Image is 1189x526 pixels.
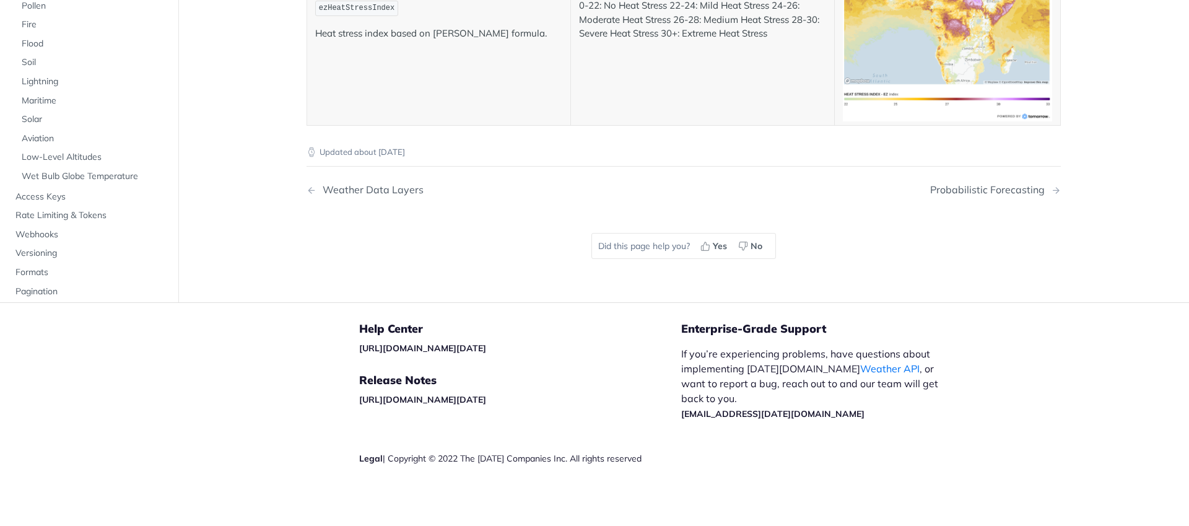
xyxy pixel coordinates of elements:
[15,266,166,279] span: Formats
[15,15,169,34] a: Fire
[307,146,1061,159] p: Updated about [DATE]
[9,283,169,301] a: Pagination
[316,184,424,196] div: Weather Data Layers
[359,322,681,336] h5: Help Center
[9,226,169,244] a: Webhooks
[15,129,169,148] a: Aviation
[22,152,166,164] span: Low-Level Altitudes
[307,184,630,196] a: Previous Page: Weather Data Layers
[9,301,169,320] a: Error Handling
[930,184,1061,196] a: Next Page: Probabilistic Forecasting
[22,19,166,31] span: Fire
[734,237,769,255] button: No
[713,240,727,253] span: Yes
[9,206,169,225] a: Rate Limiting & Tokens
[751,240,762,253] span: No
[681,408,865,419] a: [EMAIL_ADDRESS][DATE][DOMAIN_NAME]
[359,373,681,388] h5: Release Notes
[15,191,166,203] span: Access Keys
[9,263,169,282] a: Formats
[860,362,920,375] a: Weather API
[930,184,1051,196] div: Probabilistic Forecasting
[15,149,169,167] a: Low-Level Altitudes
[319,4,394,12] span: ezHeatStressIndex
[9,188,169,206] a: Access Keys
[681,346,951,421] p: If you’re experiencing problems, have questions about implementing [DATE][DOMAIN_NAME] , or want ...
[15,167,169,186] a: Wet Bulb Globe Temperature
[22,76,166,88] span: Lightning
[359,394,486,405] a: [URL][DOMAIN_NAME][DATE]
[15,35,169,53] a: Flood
[9,245,169,263] a: Versioning
[22,170,166,183] span: Wet Bulb Globe Temperature
[15,92,169,110] a: Maritime
[359,343,486,354] a: [URL][DOMAIN_NAME][DATE]
[681,322,971,336] h5: Enterprise-Grade Support
[15,248,166,260] span: Versioning
[22,133,166,145] span: Aviation
[307,172,1061,208] nav: Pagination Controls
[15,110,169,129] a: Solar
[15,209,166,222] span: Rate Limiting & Tokens
[315,27,562,41] p: Heat stress index based on [PERSON_NAME] formula.
[359,453,383,464] a: Legal
[15,286,166,298] span: Pagination
[22,38,166,50] span: Flood
[591,233,776,259] div: Did this page help you?
[696,237,734,255] button: Yes
[359,452,681,465] div: | Copyright © 2022 The [DATE] Companies Inc. All rights reserved
[22,95,166,107] span: Maritime
[15,54,169,72] a: Soil
[22,57,166,69] span: Soil
[15,229,166,241] span: Webhooks
[843,32,1052,43] span: Expand image
[22,113,166,126] span: Solar
[15,72,169,91] a: Lightning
